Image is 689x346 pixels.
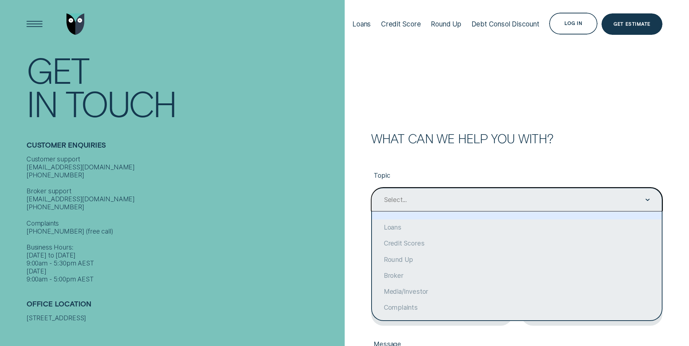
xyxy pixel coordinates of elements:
div: Touch [65,86,176,120]
button: Log in [549,13,597,34]
div: Complaints [372,300,662,316]
div: Round Up [372,252,662,268]
div: Credit Score [381,20,421,28]
label: Topic [371,165,662,188]
div: Round Up [431,20,461,28]
div: [STREET_ADDRESS] [27,314,340,322]
div: Broker [372,268,662,284]
div: Get [27,53,89,87]
div: Loans [372,219,662,235]
div: Credit Scores [372,235,662,251]
div: Loans [352,20,371,28]
h2: What can we help you with? [371,132,662,144]
div: Media/Investor [372,284,662,300]
a: Get Estimate [601,13,662,35]
div: In [27,86,57,120]
h2: Customer Enquiries [27,141,340,155]
img: Wisr [66,13,85,35]
div: Customer support [EMAIL_ADDRESS][DOMAIN_NAME] [PHONE_NUMBER] Broker support [EMAIL_ADDRESS][DOMAI... [27,155,340,284]
div: Debt Consol Discount [471,20,539,28]
button: Open Menu [24,13,45,35]
h2: Office Location [27,300,340,314]
div: General [372,316,662,332]
h1: Get In Touch [27,53,340,120]
div: Select... [384,196,407,204]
